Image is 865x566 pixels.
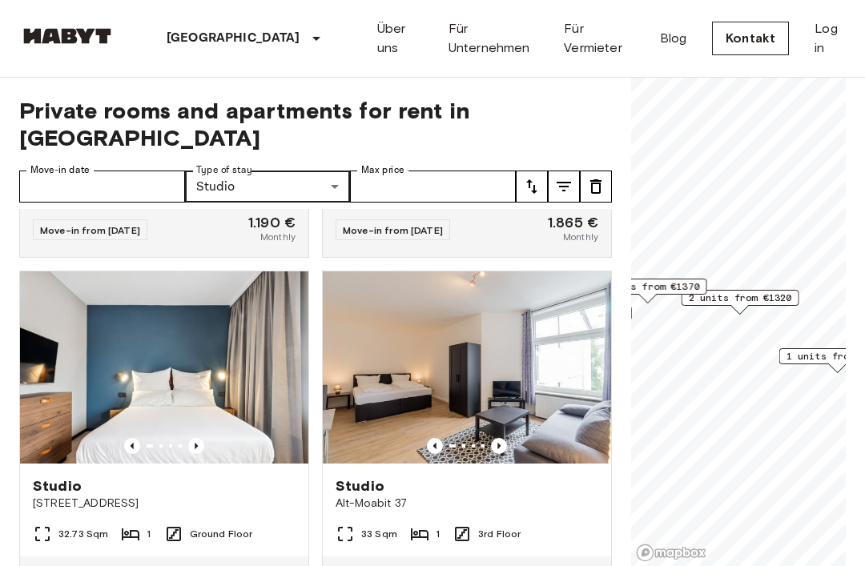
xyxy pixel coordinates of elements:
span: Monthly [563,230,598,244]
p: [GEOGRAPHIC_DATA] [167,29,300,48]
label: Max price [361,163,404,177]
div: Map marker [589,279,707,303]
span: 1 [147,527,151,541]
button: tune [548,171,580,203]
span: Monthly [260,230,296,244]
img: Marketing picture of unit DE-01-482-008-01 [20,271,308,464]
span: Private rooms and apartments for rent in [GEOGRAPHIC_DATA] [19,97,612,151]
span: 1 units from €1370 [597,279,700,294]
span: 1 [436,527,440,541]
span: Move-in from [DATE] [40,224,140,236]
a: Mapbox logo [636,544,706,562]
button: Previous image [124,438,140,454]
input: Choose date [19,171,185,203]
label: Type of stay [196,163,252,177]
span: 3rd Floor [478,527,521,541]
div: Map marker [682,290,799,315]
span: 1.865 € [548,215,598,230]
span: Studio [336,476,384,496]
label: Move-in date [30,163,90,177]
span: Move-in from [DATE] [343,224,443,236]
button: tune [516,171,548,203]
button: Previous image [188,438,204,454]
span: 2 units from €1320 [689,291,792,305]
a: Blog [660,29,687,48]
div: Studio [185,171,351,203]
a: Für Vermieter [564,19,634,58]
img: Marketing picture of unit DE-01-087-003-01H [323,271,611,464]
button: Previous image [491,438,507,454]
span: 32.73 Sqm [58,527,108,541]
span: Ground Floor [190,527,253,541]
span: Alt-Moabit 37 [336,496,598,512]
a: Für Unternehmen [449,19,539,58]
span: 1.190 € [248,215,296,230]
span: [STREET_ADDRESS] [33,496,296,512]
a: Über uns [377,19,423,58]
span: 33 Sqm [361,527,397,541]
a: Kontakt [712,22,789,55]
img: Habyt [19,28,115,44]
div: Map marker [514,305,632,330]
button: Previous image [427,438,443,454]
button: tune [580,171,612,203]
span: Studio [33,476,82,496]
a: Log in [815,19,846,58]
